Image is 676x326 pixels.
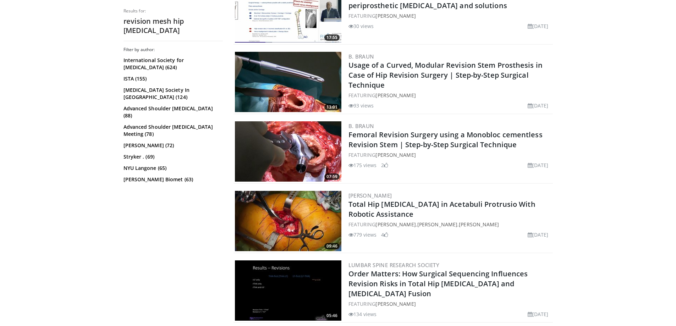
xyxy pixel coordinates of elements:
[235,52,341,112] a: 13:01
[235,191,341,251] img: 9026b89a-9ec4-4d45-949c-ae618d94f28c.300x170_q85_crop-smart_upscale.jpg
[348,221,551,228] div: FEATURING , ,
[528,231,549,238] li: [DATE]
[123,57,221,71] a: International Society for [MEDICAL_DATA] (624)
[348,102,374,109] li: 93 views
[417,221,457,228] a: [PERSON_NAME]
[381,231,388,238] li: 4
[375,300,416,307] a: [PERSON_NAME]
[324,104,340,110] span: 13:01
[123,165,221,172] a: NYU Langone (65)
[348,231,377,238] li: 779 views
[123,176,221,183] a: [PERSON_NAME] Biomet (63)
[375,221,416,228] a: [PERSON_NAME]
[375,92,416,99] a: [PERSON_NAME]
[235,260,341,321] img: fcf121a1-91b5-4b53-bed6-2a0624c113d1.300x170_q85_crop-smart_upscale.jpg
[528,22,549,30] li: [DATE]
[348,53,374,60] a: B. Braun
[348,300,551,308] div: FEATURING
[528,161,549,169] li: [DATE]
[348,22,374,30] li: 30 views
[381,161,388,169] li: 2
[123,75,221,82] a: ISTA (155)
[123,142,221,149] a: [PERSON_NAME] (72)
[375,151,416,158] a: [PERSON_NAME]
[348,151,551,159] div: FEATURING
[235,260,341,321] a: 05:46
[324,173,340,180] span: 07:59
[324,243,340,249] span: 09:46
[123,123,221,138] a: Advanced Shoulder [MEDICAL_DATA] Meeting (78)
[528,310,549,318] li: [DATE]
[348,60,543,90] a: Usage of a Curved, Modular Revision Stem Prosthesis in Case of Hip Revision Surgery | Step-by-Ste...
[123,153,221,160] a: Stryker . (69)
[123,105,221,119] a: Advanced Shoulder [MEDICAL_DATA] (88)
[348,199,535,219] a: Total Hip [MEDICAL_DATA] in Acetabuli Protrusio With Robotic Assistance
[123,17,223,35] h2: revision mesh hip [MEDICAL_DATA]
[459,221,499,228] a: [PERSON_NAME]
[324,34,340,41] span: 17:55
[348,310,377,318] li: 134 views
[348,192,392,199] a: [PERSON_NAME]
[348,161,377,169] li: 175 views
[123,87,221,101] a: [MEDICAL_DATA] Society In [GEOGRAPHIC_DATA] (124)
[235,191,341,251] a: 09:46
[348,261,440,269] a: Lumbar Spine Research Society
[348,130,543,149] a: Femoral Revision Surgery using a Monobloc cementless Revision Stem | Step-by-Step Surgical Technique
[528,102,549,109] li: [DATE]
[348,12,551,20] div: FEATURING
[348,122,374,129] a: B. Braun
[348,269,528,298] a: Order Matters: How Surgical Sequencing Influences Revision Risks in Total Hip [MEDICAL_DATA] and ...
[235,121,341,182] img: 97950487-ad54-47b6-9334-a8a64355b513.300x170_q85_crop-smart_upscale.jpg
[375,12,416,19] a: [PERSON_NAME]
[123,47,223,53] h3: Filter by author:
[123,8,223,14] p: Results for:
[235,52,341,112] img: 3f0fddff-fdec-4e4b-bfed-b21d85259955.300x170_q85_crop-smart_upscale.jpg
[348,92,551,99] div: FEATURING
[235,121,341,182] a: 07:59
[324,313,340,319] span: 05:46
